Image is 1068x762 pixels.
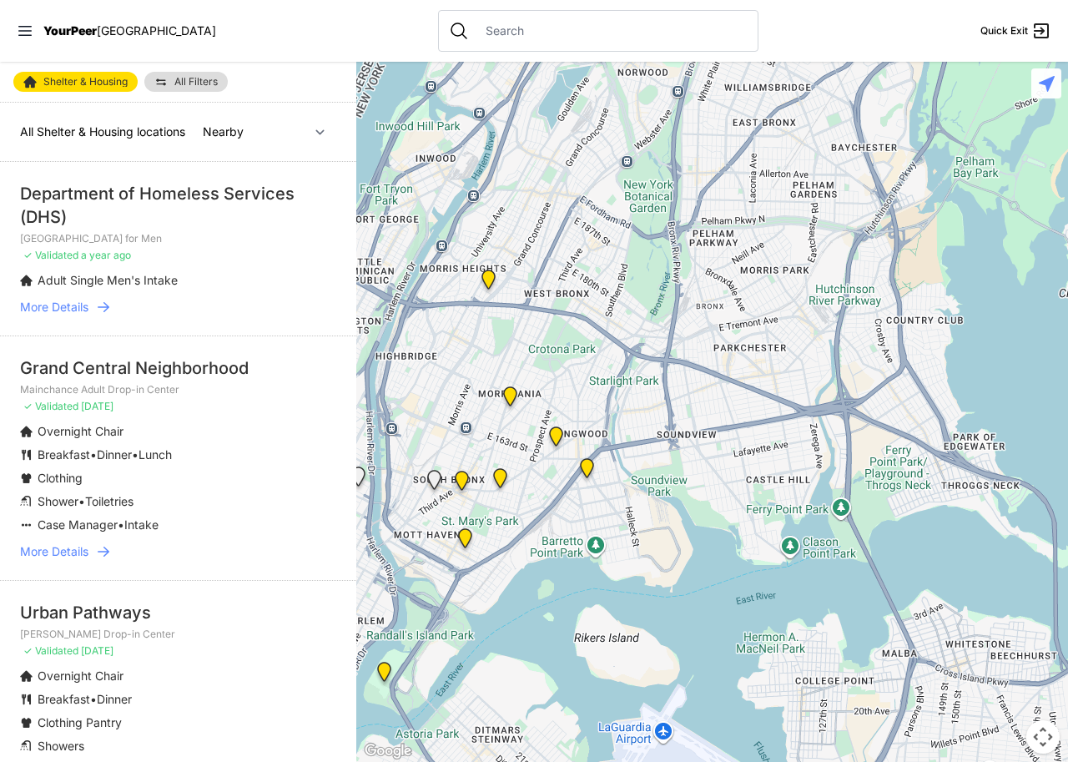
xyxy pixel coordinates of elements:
[174,77,218,87] span: All Filters
[43,77,128,87] span: Shelter & Housing
[23,249,78,261] span: ✓ Validated
[424,470,445,497] div: Queen of Peace Single Male-Identified Adult Shelter
[500,386,521,413] div: Franklin Women's Shelter and Intake
[139,447,172,462] span: Lunch
[20,124,185,139] span: All Shelter & Housing locations
[38,692,90,706] span: Breakfast
[90,447,97,462] span: •
[132,447,139,462] span: •
[360,740,416,762] img: Google
[43,26,216,36] a: YourPeer[GEOGRAPHIC_DATA]
[81,644,113,657] span: [DATE]
[20,628,336,641] p: [PERSON_NAME] Drop-in Center
[20,601,336,624] div: Urban Pathways
[38,471,83,485] span: Clothing
[20,383,336,396] p: Mainchance Adult Drop-in Center
[78,494,85,508] span: •
[85,494,133,508] span: Toiletries
[13,72,138,92] a: Shelter & Housing
[451,471,472,497] div: The Bronx Pride Center
[478,270,499,296] div: Bronx Recovery Support Center
[980,24,1028,38] span: Quick Exit
[38,517,118,532] span: Case Manager
[476,23,748,39] input: Search
[23,644,78,657] span: ✓ Validated
[81,400,113,412] span: [DATE]
[43,23,97,38] span: YourPeer
[144,72,228,92] a: All Filters
[348,467,369,493] div: Upper West Side, Closed
[97,23,216,38] span: [GEOGRAPHIC_DATA]
[20,543,88,560] span: More Details
[90,692,97,706] span: •
[577,458,597,485] div: Living Room 24-Hour Drop-In Center
[20,356,336,380] div: Grand Central Neighborhood
[38,715,122,729] span: Clothing Pantry
[23,400,78,412] span: ✓ Validated
[81,249,131,261] span: a year ago
[20,299,88,315] span: More Details
[124,517,159,532] span: Intake
[20,543,336,560] a: More Details
[980,21,1051,41] a: Quick Exit
[38,424,123,438] span: Overnight Chair
[38,494,78,508] span: Shower
[97,447,132,462] span: Dinner
[20,299,336,315] a: More Details
[38,447,90,462] span: Breakfast
[38,273,178,287] span: Adult Single Men's Intake
[97,692,132,706] span: Dinner
[118,517,124,532] span: •
[38,669,123,683] span: Overnight Chair
[360,740,416,762] a: Open this area in Google Maps (opens a new window)
[490,468,511,495] div: Hunts Point Multi-Service Center
[1026,720,1060,754] button: Map camera controls
[20,182,336,229] div: Department of Homeless Services (DHS)
[374,662,395,689] div: Keener Men's Shelter
[20,232,336,245] p: [GEOGRAPHIC_DATA] for Men
[546,426,567,453] div: Bronx
[38,739,84,753] span: Showers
